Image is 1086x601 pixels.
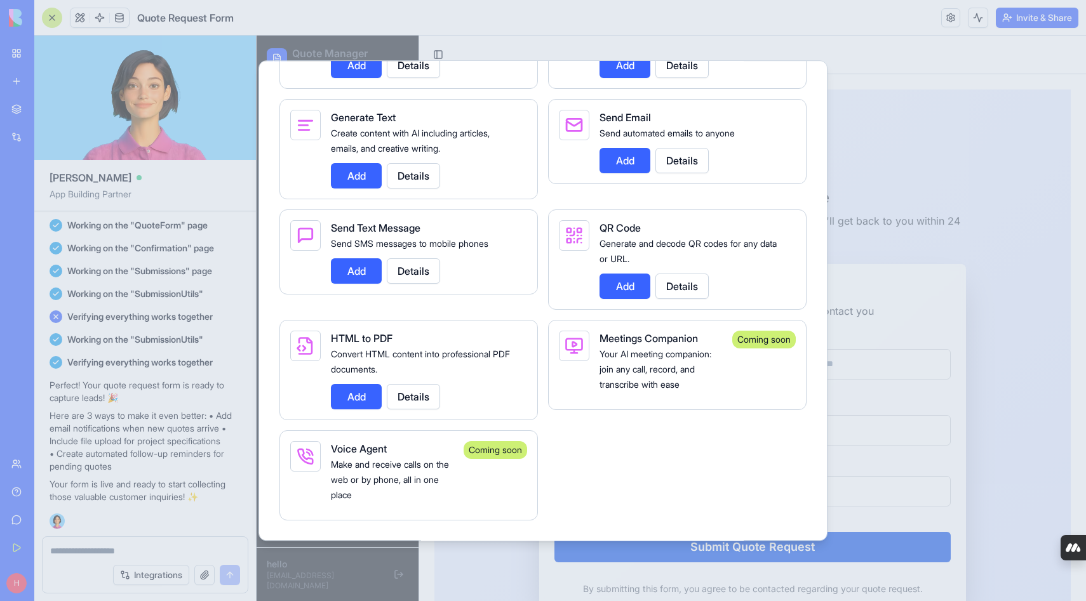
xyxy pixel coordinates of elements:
[331,163,382,188] button: Add
[655,274,709,299] button: Details
[36,25,111,36] p: Admin Panel
[504,298,694,308] label: Last Name
[600,238,777,264] span: Generate and decode QR codes for any data or URL.
[387,53,440,78] button: Details
[331,238,488,249] span: Send SMS messages to mobile phones
[331,128,490,154] span: Create content with AI including articles, emails, and creative writing.
[283,178,709,208] p: Get a personalized quote by filling out the form below. We'll get back to you within 24 hours.
[600,348,711,390] span: Your AI meeting companion: join any call, record, and transcribe with ease
[331,348,510,374] span: Convert HTML content into professional PDF documents.
[331,53,382,78] button: Add
[36,10,111,25] h2: Quote Manager
[5,51,157,71] a: Quote Form
[298,496,694,527] button: Submit Quote Request
[298,547,694,560] p: By submitting this form, you agree to be contacted regarding your quote request.
[387,258,440,284] button: Details
[283,150,709,173] h1: Request a Quote
[10,535,133,555] p: [EMAIL_ADDRESS][DOMAIN_NAME]
[655,53,709,78] button: Details
[5,74,157,94] a: Submissions
[600,148,650,173] button: Add
[387,384,440,409] button: Details
[331,111,396,124] span: Generate Text
[600,53,650,78] button: Add
[600,332,698,345] span: Meetings Companion
[298,268,694,283] p: Please provide your details so we can contact you
[600,274,650,299] button: Add
[655,148,709,173] button: Details
[331,384,382,409] button: Add
[331,459,449,500] span: Make and receive calls on the web or by phone, all in one place
[331,221,420,234] span: Send Text Message
[464,441,527,459] div: Coming soon
[25,77,77,90] span: Submissions
[387,163,440,188] button: Details
[600,111,651,124] span: Send Email
[298,298,488,308] label: First Name
[298,244,694,264] div: Contact Information
[600,128,735,138] span: Send automated emails to anyone
[298,364,694,374] label: Email Address
[331,258,382,284] button: Add
[732,331,796,348] div: Coming soon
[10,522,133,535] p: hello
[331,332,392,345] span: HTML to PDF
[331,442,387,455] span: Voice Agent
[25,55,74,67] span: Quote Form
[298,425,694,435] label: Mobile Number
[600,221,641,234] span: QR Code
